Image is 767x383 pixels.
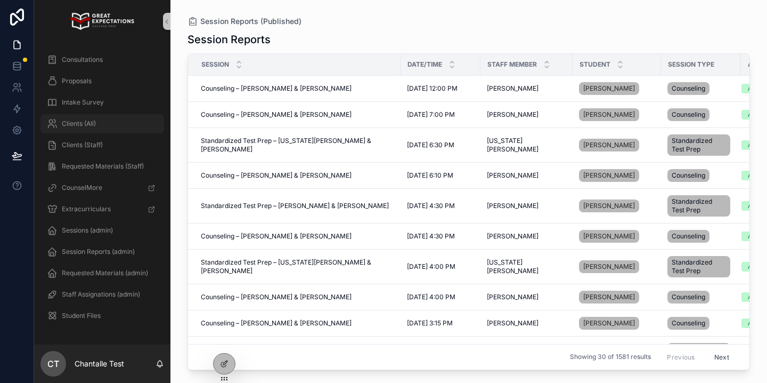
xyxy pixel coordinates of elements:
span: Counseling – [PERSON_NAME] & [PERSON_NAME] [201,84,352,93]
span: Counseling – [PERSON_NAME] & [PERSON_NAME] [201,232,352,241]
a: Counseling [667,228,735,245]
span: Staff Member [487,60,537,69]
a: [PERSON_NAME] [487,84,566,93]
span: Extracurriculars [62,205,111,213]
a: Counseling [667,106,735,123]
a: Staff Assignations (admin) [40,285,164,304]
span: Date/Time [407,60,442,69]
span: [PERSON_NAME] [583,171,635,180]
span: Counseling [672,293,705,301]
a: [PERSON_NAME] [579,139,639,151]
a: Requested Materials (admin) [40,264,164,283]
a: [PERSON_NAME] [579,82,639,95]
a: [PERSON_NAME] [579,260,639,273]
a: Counseling [667,315,735,332]
span: Requested Materials (admin) [62,269,148,277]
a: Counseling [667,289,735,306]
span: Counseling [672,232,705,241]
a: [DATE] 6:30 PM [407,141,474,149]
span: [PERSON_NAME] [487,84,538,93]
a: [PERSON_NAME] [579,108,639,121]
span: [PERSON_NAME] [583,141,635,149]
a: Session Reports (admin) [40,242,164,261]
span: Counseling – [PERSON_NAME] & [PERSON_NAME] [201,319,352,328]
span: [PERSON_NAME] [583,319,635,328]
span: Counseling [672,84,705,93]
span: Counseling – [PERSON_NAME] & [PERSON_NAME] [201,171,352,180]
a: [DATE] 4:30 PM [407,202,474,210]
a: Consultations [40,50,164,69]
a: Counseling – [PERSON_NAME] & [PERSON_NAME] [201,110,394,119]
span: Requested Materials (Staff) [62,162,144,171]
span: Session Reports (Published) [200,16,301,27]
a: [DATE] 12:00 PM [407,84,474,93]
span: [PERSON_NAME] [583,202,635,210]
span: Intake Survey [62,98,104,107]
a: [PERSON_NAME] [487,171,566,180]
span: Session [201,60,229,69]
span: Sessions (admin) [62,226,113,235]
a: [DATE] 7:00 PM [407,110,474,119]
a: [PERSON_NAME] [487,293,566,301]
a: Session Reports (Published) [187,16,301,27]
a: Proposals [40,71,164,91]
a: [PERSON_NAME] [579,80,655,97]
a: Standardized Test Prep – [US_STATE][PERSON_NAME] & [PERSON_NAME] [201,137,394,154]
span: [PERSON_NAME] [487,202,538,210]
span: Standardized Test Prep [672,137,726,154]
span: [PERSON_NAME] [583,293,635,301]
span: [PERSON_NAME] [487,293,538,301]
span: [PERSON_NAME] [487,110,538,119]
span: Counseling – [PERSON_NAME] & [PERSON_NAME] [201,110,352,119]
a: [DATE] 4:00 PM [407,293,474,301]
a: Counseling – [PERSON_NAME] & [PERSON_NAME] [201,171,394,180]
span: Counseling [672,319,705,328]
a: Intake Survey [40,93,164,112]
a: [PERSON_NAME] [579,106,655,123]
img: App logo [70,13,134,30]
span: [PERSON_NAME] [583,262,635,271]
a: Counseling [667,80,735,97]
a: [PERSON_NAME] [487,110,566,119]
a: Clients (All) [40,114,164,133]
span: Student [580,60,610,69]
span: Clients (Staff) [62,141,103,149]
a: Student Files [40,306,164,325]
a: CounselMore [40,178,164,197]
a: [US_STATE][PERSON_NAME] [487,137,566,154]
a: [PERSON_NAME] [487,202,566,210]
span: [DATE] 4:00 PM [407,293,455,301]
a: Sessions (admin) [40,221,164,240]
p: Chantalle Test [75,358,124,369]
a: [DATE] 3:15 PM [407,319,474,328]
span: Student Files [62,312,101,320]
span: CounselMore [62,183,102,192]
a: [PERSON_NAME] [579,197,655,214]
a: Counseling [667,167,735,184]
a: [PERSON_NAME] [579,317,639,330]
a: Requested Materials (Staff) [40,157,164,176]
span: Standardized Test Prep – [US_STATE][PERSON_NAME] & [PERSON_NAME] [201,258,394,275]
a: Counseling – [PERSON_NAME] & [PERSON_NAME] [201,293,394,301]
span: [PERSON_NAME] [583,232,635,241]
a: [DATE] 4:30 PM [407,232,474,241]
a: Counseling – [PERSON_NAME] & [PERSON_NAME] [201,232,394,241]
span: [DATE] 12:00 PM [407,84,458,93]
span: [PERSON_NAME] [583,84,635,93]
span: [DATE] 7:00 PM [407,110,455,119]
span: Standardized Test Prep – [PERSON_NAME] & [PERSON_NAME] [201,202,389,210]
span: [DATE] 4:00 PM [407,262,455,271]
a: Standardized Test Prep [667,341,735,366]
span: Session Reports (admin) [62,248,135,256]
span: [PERSON_NAME] [487,171,538,180]
span: Standardized Test Prep [672,197,726,214]
span: Showing 30 of 1581 results [570,353,651,362]
span: Staff Assignations (admin) [62,290,140,299]
span: [US_STATE][PERSON_NAME] [487,258,566,275]
span: CT [47,357,59,370]
a: [DATE] 6:10 PM [407,171,474,180]
a: Standardized Test Prep [667,132,735,158]
span: [PERSON_NAME] [487,232,538,241]
span: [DATE] 4:30 PM [407,232,455,241]
span: [PERSON_NAME] [583,110,635,119]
